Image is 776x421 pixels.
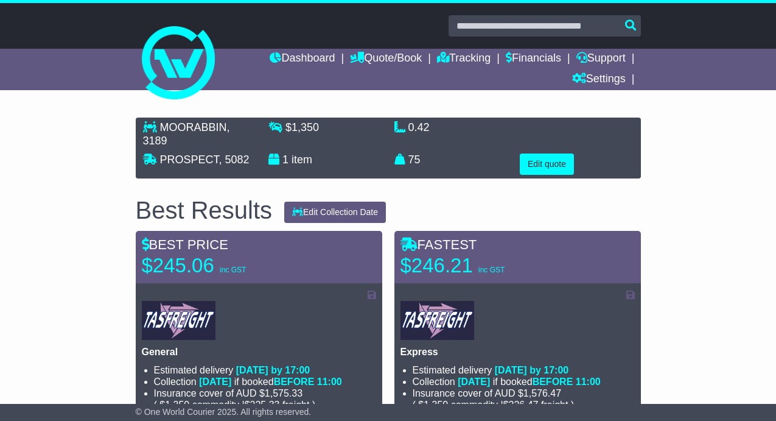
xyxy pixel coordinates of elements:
span: MOORABBIN [160,121,227,133]
p: General [142,346,376,358]
span: $ [285,121,319,133]
span: BEFORE [533,377,573,387]
a: Dashboard [270,49,335,69]
span: Insurance cover of AUD $ [413,387,562,399]
span: 1,575.33 [265,388,302,398]
p: Express [400,346,635,358]
span: BEFORE [274,377,315,387]
span: , 3189 [143,121,230,147]
span: © One World Courier 2025. All rights reserved. [136,407,312,417]
span: 1,576.47 [523,388,561,398]
p: $246.21 [400,253,553,278]
a: Quote/Book [350,49,422,69]
span: inc GST [220,266,246,274]
span: 225.33 [250,400,280,410]
span: ( ). [413,399,577,411]
span: if booked [458,377,600,387]
span: BEST PRICE [142,237,228,252]
img: Tasfreight: Express [400,301,474,340]
span: 1,350 [424,400,448,410]
a: Support [576,49,626,69]
span: Insurance cover of AUD $ [154,387,303,399]
li: Collection [154,376,376,387]
div: Best Results [130,197,279,224]
span: 1,350 [165,400,189,410]
span: 11:00 [576,377,601,387]
span: [DATE] [458,377,490,387]
span: , 5082 [219,154,250,166]
span: 0.42 [408,121,430,133]
span: [DATE] by 17:00 [495,365,569,375]
span: $ $ [157,400,312,410]
button: Edit Collection Date [284,202,386,223]
li: Estimated delivery [413,364,635,376]
span: | [501,400,503,410]
span: if booked [199,377,341,387]
span: | [242,400,245,410]
span: 1 [282,154,288,166]
span: [DATE] by 17:00 [236,365,310,375]
span: [DATE] [199,377,231,387]
span: ( ). [154,399,318,411]
span: Commodity [192,400,239,410]
p: $245.06 [142,253,294,278]
span: FASTEST [400,237,477,252]
span: 11:00 [317,377,342,387]
span: 1,350 [292,121,319,133]
img: Tasfreight: General [142,301,215,340]
span: 75 [408,154,421,166]
li: Estimated delivery [154,364,376,376]
span: inc GST [478,266,505,274]
a: Settings [572,69,626,90]
span: 226.47 [509,400,539,410]
span: Freight [541,400,568,410]
li: Collection [413,376,635,387]
span: Freight [282,400,309,410]
a: Financials [506,49,561,69]
a: Tracking [437,49,491,69]
span: $ $ [416,400,571,410]
button: Edit quote [520,154,574,175]
span: PROSPECT [160,154,219,166]
span: item [292,154,312,166]
span: Commodity [451,400,498,410]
